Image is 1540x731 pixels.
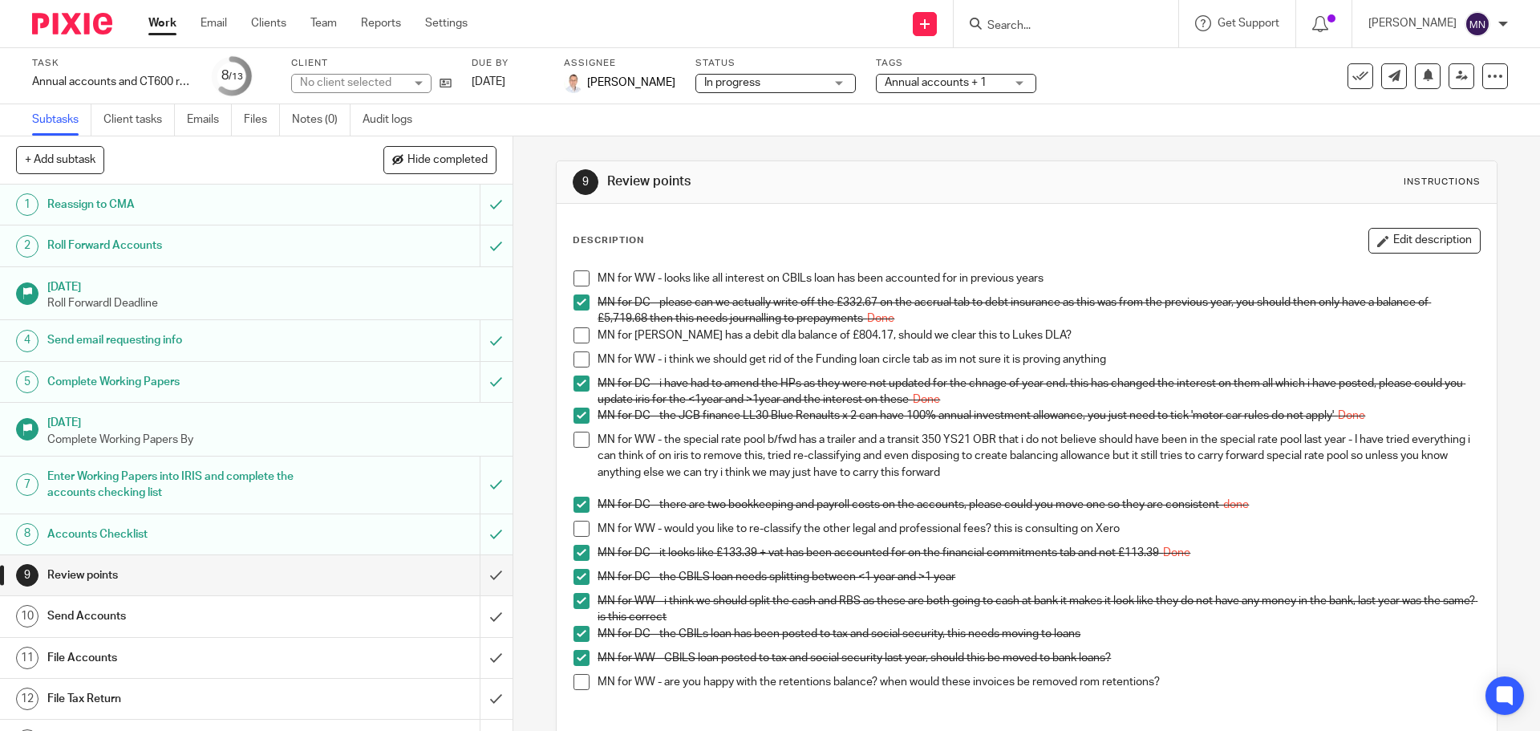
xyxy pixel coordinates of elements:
label: Tags [876,57,1036,70]
h1: Review points [607,173,1061,190]
span: Hide completed [407,154,488,167]
label: Task [32,57,192,70]
p: MN for WW - would you like to re-classify the other legal and professional fees? this is consulti... [598,521,1479,537]
a: Work [148,15,176,31]
label: Status [695,57,856,70]
a: Team [310,15,337,31]
p: Roll Forwardl Deadline [47,295,496,311]
span: Done [1163,547,1190,558]
a: Emails [187,104,232,136]
h1: Accounts Checklist [47,522,325,546]
div: No client selected [300,75,404,91]
a: Settings [425,15,468,31]
a: Clients [251,15,286,31]
span: [DATE] [472,76,505,87]
p: MN for WW - CBILS loan posted to tax and social security last year, should this be moved to bank ... [598,650,1479,666]
img: accounting-firm-kent-will-wood-e1602855177279.jpg [564,74,583,93]
label: Assignee [564,57,675,70]
a: Subtasks [32,104,91,136]
button: + Add subtask [16,146,104,173]
img: Pixie [32,13,112,35]
div: 9 [573,169,598,195]
p: MN for WW - are you happy with the retentions balance? when would these invoices be removed rom r... [598,674,1479,690]
a: Reports [361,15,401,31]
h1: Review points [47,563,325,587]
div: Instructions [1404,176,1481,189]
p: MN for WW - the special rate pool b/fwd has a trailer and a transit 350 YS21 OBR that i do not be... [598,432,1479,481]
p: MN for WW - looks like all interest on CBILs loan has been accounted for in previous years [598,270,1479,286]
a: Client tasks [103,104,175,136]
div: 4 [16,330,38,352]
p: MN for DC - the JCB finance LL30 Blue Renaults x 2 can have 100% annual investment allowance, you... [598,408,1479,424]
span: Get Support [1218,18,1279,29]
div: 10 [16,605,38,627]
h1: [DATE] [47,275,496,295]
label: Due by [472,57,544,70]
p: MN for WW - i think we should get rid of the Funding loan circle tab as im not sure it is proving... [598,351,1479,368]
small: /13 [229,72,243,81]
p: MN for WW - i think we should split the cash and RBS as these are both going to cash at bank it m... [598,593,1479,626]
div: 8 [16,523,38,546]
div: 5 [16,371,38,393]
h1: Send Accounts [47,604,325,628]
p: MN for [PERSON_NAME] has a debit dla balance of £804.17, should we clear this to Lukes DLA? [598,327,1479,343]
div: 9 [16,564,38,587]
div: 2 [16,235,38,258]
span: In progress [704,77,760,88]
h1: [DATE] [47,411,496,431]
a: Audit logs [363,104,424,136]
div: 8 [221,67,243,85]
span: Done [1338,410,1365,421]
a: Notes (0) [292,104,351,136]
div: 1 [16,193,38,216]
span: done [1223,499,1249,510]
p: MN for DC - i have had to amend the HPs as they were not updated for the chnage of year end. this... [598,376,1479,408]
p: Description [573,234,644,247]
span: Done [913,394,940,405]
button: Hide completed [383,146,496,173]
h1: Send email requesting info [47,328,325,352]
p: MN for DC - there are two bookkeeping and payroll costs on the accounts, please could you move on... [598,497,1479,513]
div: 7 [16,473,38,496]
img: svg%3E [1465,11,1490,37]
div: 11 [16,647,38,669]
p: MN for DC - it looks like £133.39 + vat has been accounted for on the financial commitments tab a... [598,545,1479,561]
span: [PERSON_NAME] [587,75,675,91]
p: Complete Working Papers By [47,432,496,448]
p: [PERSON_NAME] [1368,15,1457,31]
span: Done [867,313,894,324]
h1: File Accounts [47,646,325,670]
h1: Reassign to CMA [47,193,325,217]
div: Annual accounts and CT600 return [32,74,192,90]
p: MN for DC - the CBILs loan has been posted to tax and social security, this needs moving to loans [598,626,1479,642]
h1: File Tax Return [47,687,325,711]
label: Client [291,57,452,70]
a: Email [201,15,227,31]
input: Search [986,19,1130,34]
span: Annual accounts + 1 [885,77,987,88]
button: Edit description [1368,228,1481,254]
h1: Roll Forward Accounts [47,234,325,258]
div: 12 [16,688,38,710]
p: MN for DC - the CBILS loan needs splitting between <1 year and >1 year [598,569,1479,585]
a: Files [244,104,280,136]
h1: Enter Working Papers into IRIS and complete the accounts checking list [47,465,325,506]
p: MN for DC - please can we actually write off the £332.67 on the accrual tab to debt insurance as ... [598,294,1479,327]
h1: Complete Working Papers [47,370,325,394]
